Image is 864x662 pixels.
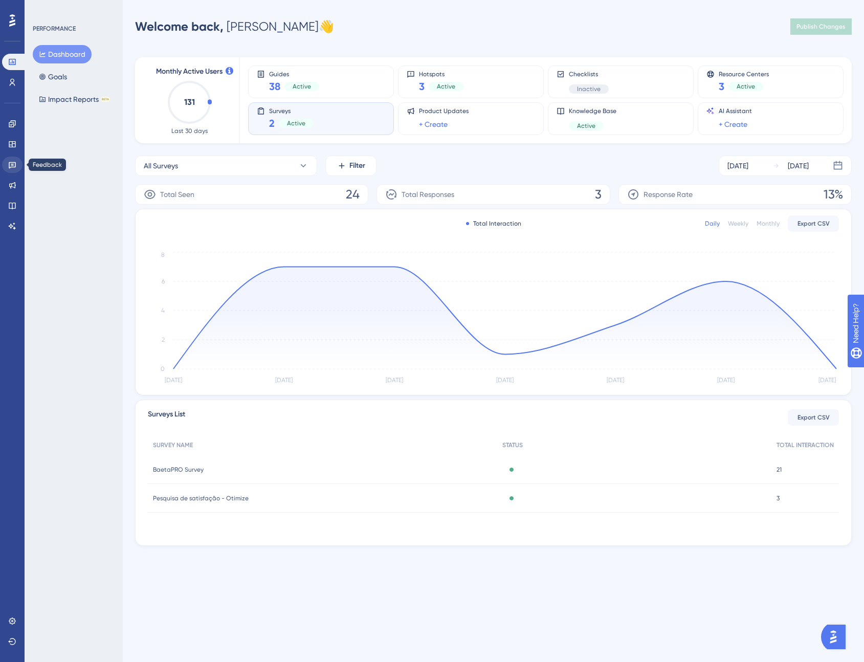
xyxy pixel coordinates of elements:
tspan: 0 [161,365,165,372]
tspan: 4 [161,307,165,314]
span: Active [437,82,455,91]
span: Export CSV [797,413,830,422]
span: Monthly Active Users [156,65,223,78]
tspan: 6 [162,278,165,285]
a: + Create [719,118,747,130]
button: Publish Changes [790,18,852,35]
span: Total Seen [160,188,194,201]
button: Goals [33,68,73,86]
span: Active [737,82,755,91]
span: AI Assistant [719,107,752,115]
tspan: [DATE] [496,377,514,384]
span: SURVEY NAME [153,441,193,449]
span: 3 [595,186,602,203]
span: Welcome back, [135,19,224,34]
button: Export CSV [788,409,839,426]
button: Impact ReportsBETA [33,90,116,108]
button: Export CSV [788,215,839,232]
span: Active [287,119,305,127]
span: 3 [419,79,425,94]
tspan: [DATE] [818,377,836,384]
span: 24 [346,186,360,203]
span: 38 [269,79,280,94]
tspan: 2 [162,336,165,343]
button: Dashboard [33,45,92,63]
span: Need Help? [24,3,64,15]
div: Total Interaction [466,219,521,228]
span: Active [577,122,595,130]
div: [DATE] [788,160,809,172]
tspan: [DATE] [386,377,403,384]
span: Inactive [577,85,601,93]
span: Export CSV [797,219,830,228]
span: 3 [777,494,780,502]
span: Surveys List [148,408,185,427]
span: Checklists [569,70,609,78]
div: Weekly [728,219,748,228]
div: [PERSON_NAME] 👋 [135,18,334,35]
span: Knowledge Base [569,107,616,115]
tspan: [DATE] [275,377,293,384]
tspan: [DATE] [717,377,735,384]
div: PERFORMANCE [33,25,76,33]
span: BaetaPRO Survey [153,466,204,474]
span: Guides [269,70,319,77]
div: Monthly [757,219,780,228]
span: 2 [269,116,275,130]
iframe: UserGuiding AI Assistant Launcher [821,622,852,652]
span: Active [293,82,311,91]
button: All Surveys [135,156,317,176]
tspan: [DATE] [607,377,624,384]
span: Filter [349,160,365,172]
span: Pesquisa de satisfação - Otimize [153,494,249,502]
span: TOTAL INTERACTION [777,441,834,449]
span: Total Responses [402,188,454,201]
div: BETA [101,97,110,102]
div: Daily [705,219,720,228]
span: Response Rate [644,188,693,201]
span: 21 [777,466,782,474]
div: [DATE] [727,160,748,172]
span: Publish Changes [796,23,846,31]
a: + Create [419,118,448,130]
button: Filter [325,156,376,176]
span: Resource Centers [719,70,769,77]
span: Hotspots [419,70,463,77]
span: Product Updates [419,107,469,115]
span: 13% [824,186,843,203]
tspan: 8 [161,251,165,258]
span: Surveys [269,107,314,114]
span: 3 [719,79,724,94]
span: All Surveys [144,160,178,172]
text: 131 [184,97,195,107]
span: Last 30 days [171,127,208,135]
span: STATUS [502,441,523,449]
tspan: [DATE] [165,377,182,384]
